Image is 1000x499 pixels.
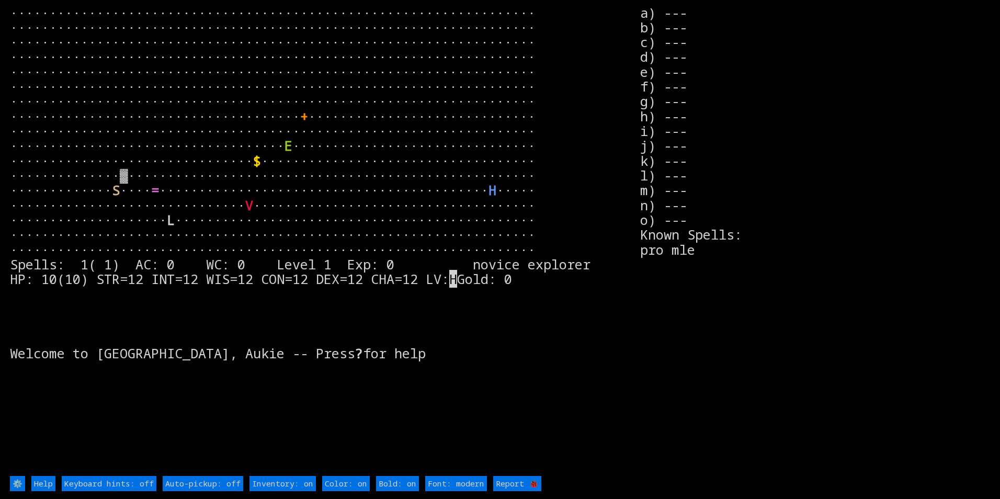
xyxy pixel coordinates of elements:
[10,5,640,474] larn: ··································································· ·····························...
[285,137,292,154] font: E
[249,476,316,491] input: Inventory: on
[376,476,419,491] input: Bold: on
[112,181,120,199] font: S
[355,344,363,362] b: ?
[167,211,175,229] font: L
[640,5,990,474] stats: a) --- b) --- c) --- d) --- e) --- f) --- g) --- h) --- i) --- j) --- k) --- l) --- m) --- n) ---...
[31,476,55,491] input: Help
[163,476,243,491] input: Auto-pickup: off
[322,476,370,491] input: Color: on
[300,107,308,125] font: +
[449,270,457,288] mark: H
[245,196,253,214] font: V
[493,476,541,491] input: Report 🐞
[488,181,496,199] font: H
[62,476,156,491] input: Keyboard hints: off
[151,181,159,199] font: =
[10,476,25,491] input: ⚙️
[253,152,261,169] font: $
[425,476,487,491] input: Font: modern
